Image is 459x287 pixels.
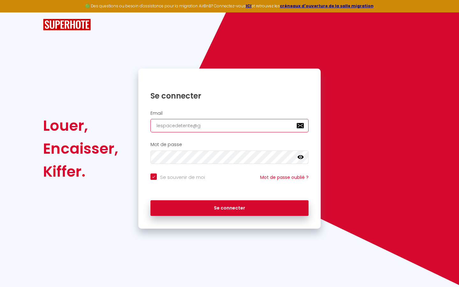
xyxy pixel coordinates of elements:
[150,119,309,132] input: Ton Email
[43,137,118,160] div: Encaisser,
[43,160,118,183] div: Kiffer.
[280,3,374,9] a: créneaux d'ouverture de la salle migration
[150,111,309,116] h2: Email
[5,3,24,22] button: Ouvrir le widget de chat LiveChat
[246,3,251,9] a: ICI
[43,114,118,137] div: Louer,
[150,142,309,147] h2: Mot de passe
[260,174,309,180] a: Mot de passe oublié ?
[150,91,309,101] h1: Se connecter
[43,19,91,31] img: SuperHote logo
[150,200,309,216] button: Se connecter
